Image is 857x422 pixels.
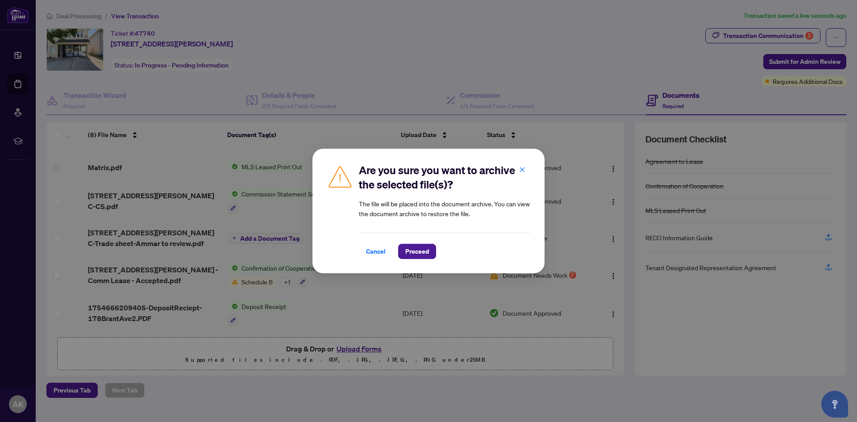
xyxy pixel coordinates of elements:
img: Caution Icon [327,163,354,190]
h2: Are you sure you want to archive the selected file(s)? [359,163,530,192]
button: Proceed [398,244,436,259]
button: Cancel [359,244,393,259]
span: Proceed [405,244,429,259]
button: Open asap [821,391,848,418]
span: close [519,167,525,173]
article: The file will be placed into the document archive. You can view the document archive to restore t... [359,199,530,218]
span: Cancel [366,244,386,259]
